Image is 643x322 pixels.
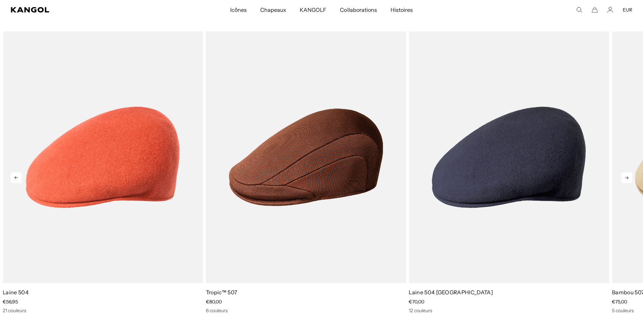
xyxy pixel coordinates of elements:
[409,289,493,296] font: Laine 504 [GEOGRAPHIC_DATA]
[3,289,29,296] a: Laine 504
[300,6,326,13] font: KANGOLF
[340,6,377,13] font: Collaborations
[3,299,18,305] span: €56,95
[260,6,286,13] font: Chapeaux
[203,31,406,314] div: 3 sur 5
[206,307,228,314] font: 6 couleurs
[409,299,424,305] span: €70,00
[592,7,598,13] button: Panier
[612,299,627,305] span: €75,00
[612,307,634,314] font: 5 couleurs
[206,299,222,305] span: €80,00
[206,289,238,296] a: Tropic™ 507
[607,7,613,13] a: Compte
[391,6,413,13] font: Histoires
[409,31,609,283] img: Laine 504 USA
[576,7,582,13] summary: Rechercher ici
[11,7,153,13] a: Kangol
[206,31,406,283] img: Tropic™ 507
[406,31,609,314] div: 4 sur 5
[409,307,432,314] font: 12 couleurs
[3,31,203,283] img: Laine 504
[230,6,247,13] font: Icônes
[3,307,26,314] font: 21 couleurs
[623,7,632,13] button: EUR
